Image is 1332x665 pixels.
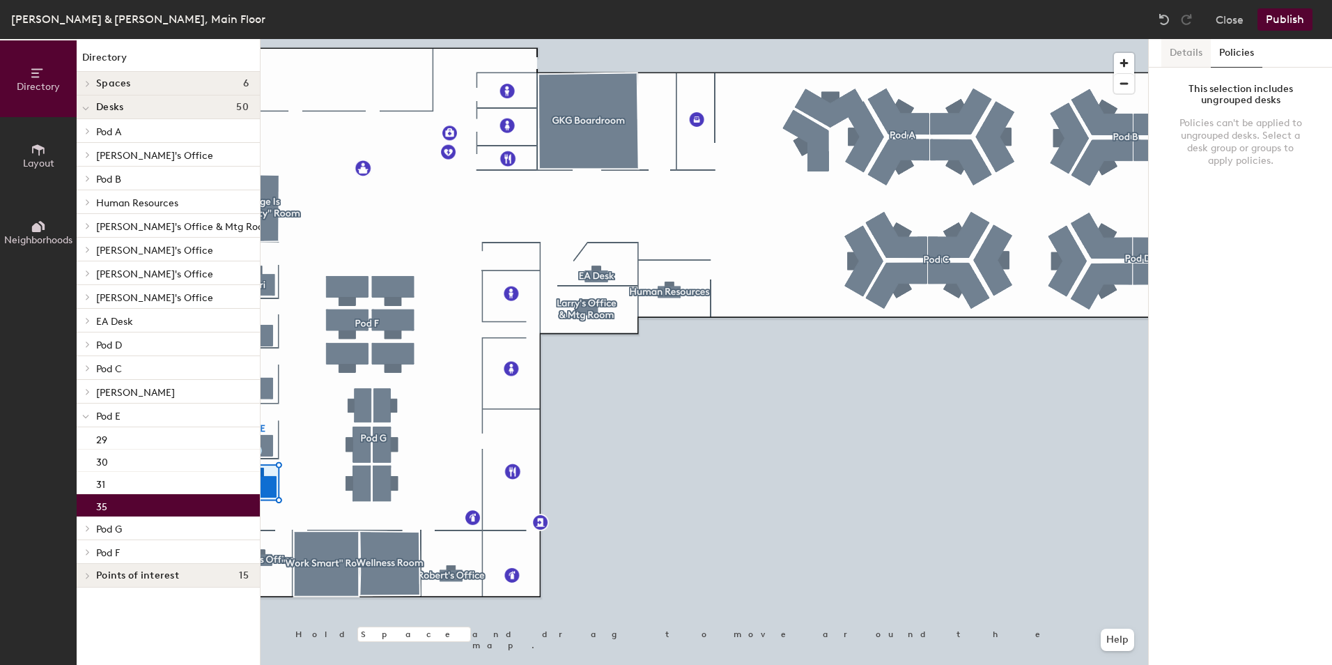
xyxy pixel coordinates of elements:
button: Details [1161,39,1211,68]
span: Points of interest [96,570,179,581]
p: 35 [96,497,107,513]
span: 6 [243,78,249,89]
button: Close [1216,8,1244,31]
div: Policies can't be applied to ungrouped desks. Select a desk group or groups to apply policies. [1177,117,1304,167]
button: Publish [1257,8,1312,31]
span: Neighborhoods [4,234,72,246]
span: Spaces [96,78,131,89]
span: [PERSON_NAME]'s Office [96,150,213,162]
span: Pod A [96,126,121,138]
img: Redo [1179,13,1193,26]
p: 29 [96,430,107,446]
span: 50 [236,102,249,113]
button: Policies [1211,39,1262,68]
button: Help [1101,629,1134,651]
h1: Directory [77,50,260,72]
span: Directory [17,81,60,93]
p: 30 [96,452,108,468]
span: [PERSON_NAME]'s Office [96,292,213,304]
span: [PERSON_NAME] [96,387,175,399]
span: EA Desk [96,316,133,328]
span: [PERSON_NAME]'s Office & Mtg Room [96,221,272,233]
span: Layout [23,158,54,169]
span: 15 [239,570,249,581]
img: Undo [1157,13,1171,26]
span: Pod E [96,411,121,422]
p: 31 [96,475,105,491]
span: Pod B [96,174,121,185]
span: Human Resources [96,197,178,209]
span: Pod F [96,547,120,559]
span: Pod D [96,339,122,351]
div: [PERSON_NAME] & [PERSON_NAME], Main Floor [11,10,265,28]
span: Pod C [96,363,122,375]
span: Pod G [96,523,122,535]
span: [PERSON_NAME]'s Office [96,268,213,280]
span: Desks [96,102,123,113]
span: [PERSON_NAME]'s Office [96,245,213,257]
div: This selection includes ungrouped desks [1177,84,1304,106]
